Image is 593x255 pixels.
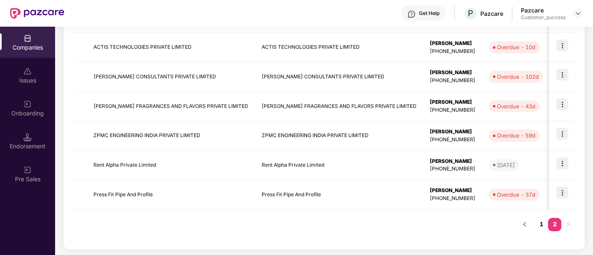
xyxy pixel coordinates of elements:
div: [PERSON_NAME] [430,157,475,165]
a: 2 [548,218,561,230]
div: [PERSON_NAME] [430,128,475,136]
div: Overdue - 43d [497,102,535,110]
img: icon [556,157,568,169]
img: svg+xml;base64,PHN2ZyBpZD0iQ29tcGFuaWVzIiB4bWxucz0iaHR0cDovL3d3dy53My5vcmcvMjAwMC9zdmciIHdpZHRoPS... [23,34,32,42]
div: [PHONE_NUMBER] [430,77,475,85]
div: Pazcare [521,6,565,14]
span: left [522,222,527,227]
td: ACTIS TECHNOLOGIES PRIVATE LIMITED [255,33,423,62]
div: [PHONE_NUMBER] [430,136,475,144]
a: 1 [535,218,548,230]
img: icon [556,187,568,198]
div: Overdue - 59d [497,131,535,140]
img: svg+xml;base64,PHN2ZyBpZD0iSXNzdWVzX2Rpc2FibGVkIiB4bWxucz0iaHR0cDovL3d3dy53My5vcmcvMjAwMC9zdmciIH... [23,67,32,75]
button: right [561,218,575,231]
td: [PERSON_NAME] CONSULTANTS PRIVATE LIMITED [255,62,423,92]
td: [PERSON_NAME] CONSULTANTS PRIVATE LIMITED [87,62,255,92]
div: Get Help [419,10,439,17]
div: [PHONE_NUMBER] [430,47,475,55]
td: Rent Alpha Private Limited [87,151,255,180]
td: ZPMC ENGINEERING INDIA PRIVATE LIMITED [255,121,423,151]
div: [PERSON_NAME] [430,187,475,195]
td: [PERSON_NAME] FRAGRANCES AND FLAVORS PRIVATE LIMITED [255,92,423,121]
td: Rent Alpha Private Limited [255,151,423,180]
div: Customer_success [521,14,565,21]
div: [PHONE_NUMBER] [430,195,475,202]
div: [PERSON_NAME] [430,98,475,106]
div: Overdue - 10d [497,43,535,51]
td: ACTIS TECHNOLOGIES PRIVATE LIMITED [87,33,255,62]
img: svg+xml;base64,PHN2ZyBpZD0iRHJvcGRvd24tMzJ4MzIiIHhtbG5zPSJodHRwOi8vd3d3LnczLm9yZy8yMDAwL3N2ZyIgd2... [575,10,581,17]
img: New Pazcare Logo [10,8,64,19]
div: [PHONE_NUMBER] [430,165,475,173]
div: [PERSON_NAME] [430,40,475,47]
li: Previous Page [518,218,531,231]
img: icon [556,98,568,110]
img: svg+xml;base64,PHN2ZyB3aWR0aD0iMTQuNSIgaGVpZ2h0PSIxNC41IiB2aWV3Qm94PSIwIDAgMTYgMTYiIGZpbGw9Im5vbm... [23,133,32,141]
td: Press Fit Pipe And Profile [255,180,423,210]
div: [DATE] [497,161,515,169]
li: Next Page [561,218,575,231]
img: icon [556,128,568,140]
div: [PERSON_NAME] [430,69,475,77]
span: P [468,8,473,18]
button: left [518,218,531,231]
td: Press Fit Pipe And Profile [87,180,255,210]
div: Overdue - 37d [497,190,535,199]
div: [PHONE_NUMBER] [430,106,475,114]
img: svg+xml;base64,PHN2ZyB3aWR0aD0iMjAiIGhlaWdodD0iMjAiIHZpZXdCb3g9IjAgMCAyMCAyMCIgZmlsbD0ibm9uZSIgeG... [23,166,32,174]
span: right [565,222,570,227]
td: ZPMC ENGINEERING INDIA PRIVATE LIMITED [87,121,255,151]
img: svg+xml;base64,PHN2ZyBpZD0iSGVscC0zMngzMiIgeG1sbnM9Imh0dHA6Ly93d3cudzMub3JnLzIwMDAvc3ZnIiB3aWR0aD... [407,10,416,18]
img: icon [556,40,568,51]
td: [PERSON_NAME] FRAGRANCES AND FLAVORS PRIVATE LIMITED [87,92,255,121]
div: Overdue - 102d [497,72,539,81]
img: svg+xml;base64,PHN2ZyB3aWR0aD0iMjAiIGhlaWdodD0iMjAiIHZpZXdCb3g9IjAgMCAyMCAyMCIgZmlsbD0ibm9uZSIgeG... [23,100,32,108]
img: icon [556,69,568,80]
div: Pazcare [480,10,503,17]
